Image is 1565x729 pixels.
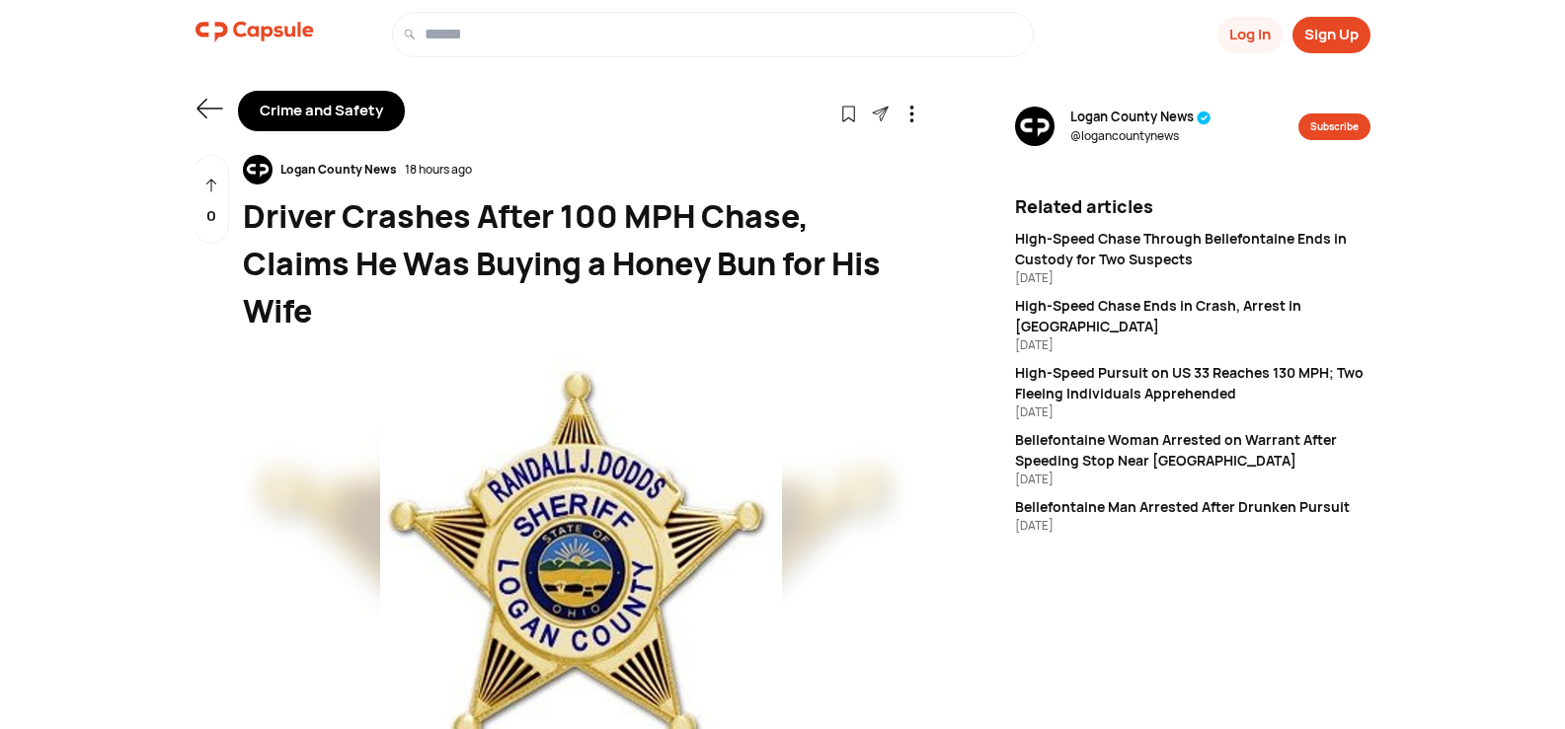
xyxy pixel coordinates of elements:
a: logo [196,12,314,57]
div: High-Speed Chase Through Bellefontaine Ends in Custody for Two Suspects [1015,228,1370,269]
img: tick [1197,110,1212,125]
button: Subscribe [1298,113,1370,140]
div: 18 hours ago [405,161,472,179]
div: [DATE] [1015,517,1370,535]
div: [DATE] [1015,269,1370,287]
img: resizeImage [1015,107,1055,146]
p: 0 [206,205,216,228]
div: [DATE] [1015,403,1370,421]
div: Logan County News [273,161,405,179]
img: logo [196,12,314,51]
button: Log In [1217,17,1283,53]
div: Driver Crashes After 100 MPH Chase, Claims He Was Buying a Honey Bun for His Wife [243,192,920,334]
span: Logan County News [1070,108,1212,127]
span: @ logancountynews [1070,127,1212,145]
button: Sign Up [1292,17,1370,53]
div: High-Speed Pursuit on US 33 Reaches 130 MPH; Two Fleeing Individuals Apprehended [1015,362,1370,403]
img: resizeImage [243,155,273,184]
div: High-Speed Chase Ends in Crash, Arrest in [GEOGRAPHIC_DATA] [1015,295,1370,336]
div: Bellefontaine Man Arrested After Drunken Pursuit [1015,496,1370,517]
div: [DATE] [1015,471,1370,488]
div: [DATE] [1015,336,1370,354]
div: Related articles [1015,193,1370,220]
div: Bellefontaine Woman Arrested on Warrant After Speeding Stop Near [GEOGRAPHIC_DATA] [1015,429,1370,471]
div: Crime and Safety [238,91,405,131]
